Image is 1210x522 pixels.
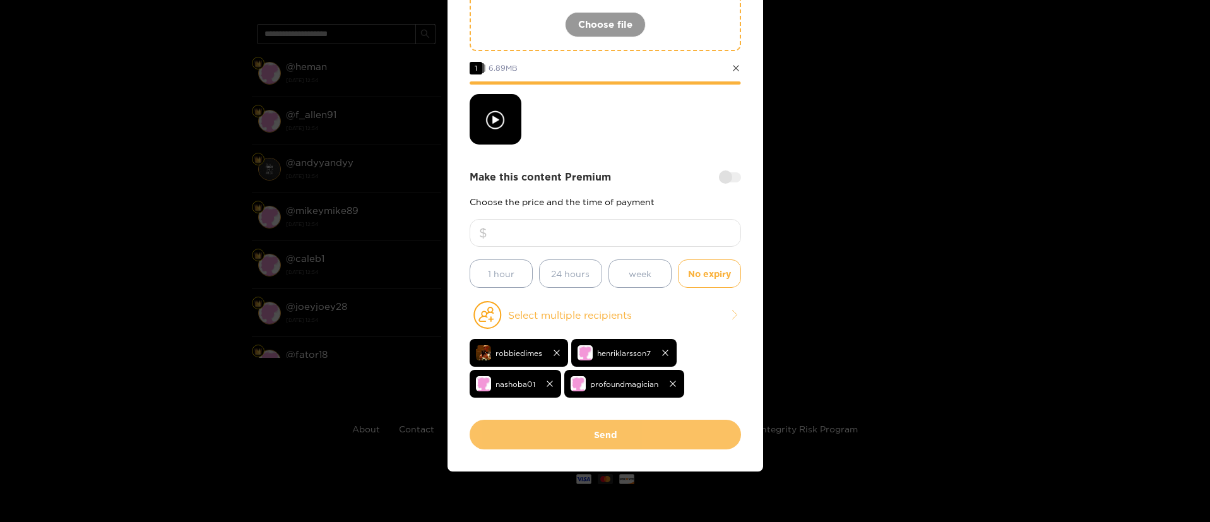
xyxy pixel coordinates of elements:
[608,259,672,288] button: week
[476,345,491,360] img: upxnl-screenshot_20250725_032726_gallery.jpg
[678,259,741,288] button: No expiry
[470,62,482,74] span: 1
[629,266,651,281] span: week
[470,170,611,184] strong: Make this content Premium
[470,259,533,288] button: 1 hour
[597,346,651,360] span: henriklarsson7
[470,197,741,206] p: Choose the price and the time of payment
[590,377,658,391] span: profoundmagician
[539,259,602,288] button: 24 hours
[495,346,542,360] span: robbiedimes
[578,345,593,360] img: no-avatar.png
[551,266,590,281] span: 24 hours
[470,420,741,449] button: Send
[489,64,518,72] span: 6.89 MB
[565,12,646,37] button: Choose file
[476,376,491,391] img: no-avatar.png
[571,376,586,391] img: no-avatar.png
[688,266,731,281] span: No expiry
[495,377,535,391] span: nashoba01
[470,300,741,329] button: Select multiple recipients
[488,266,514,281] span: 1 hour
